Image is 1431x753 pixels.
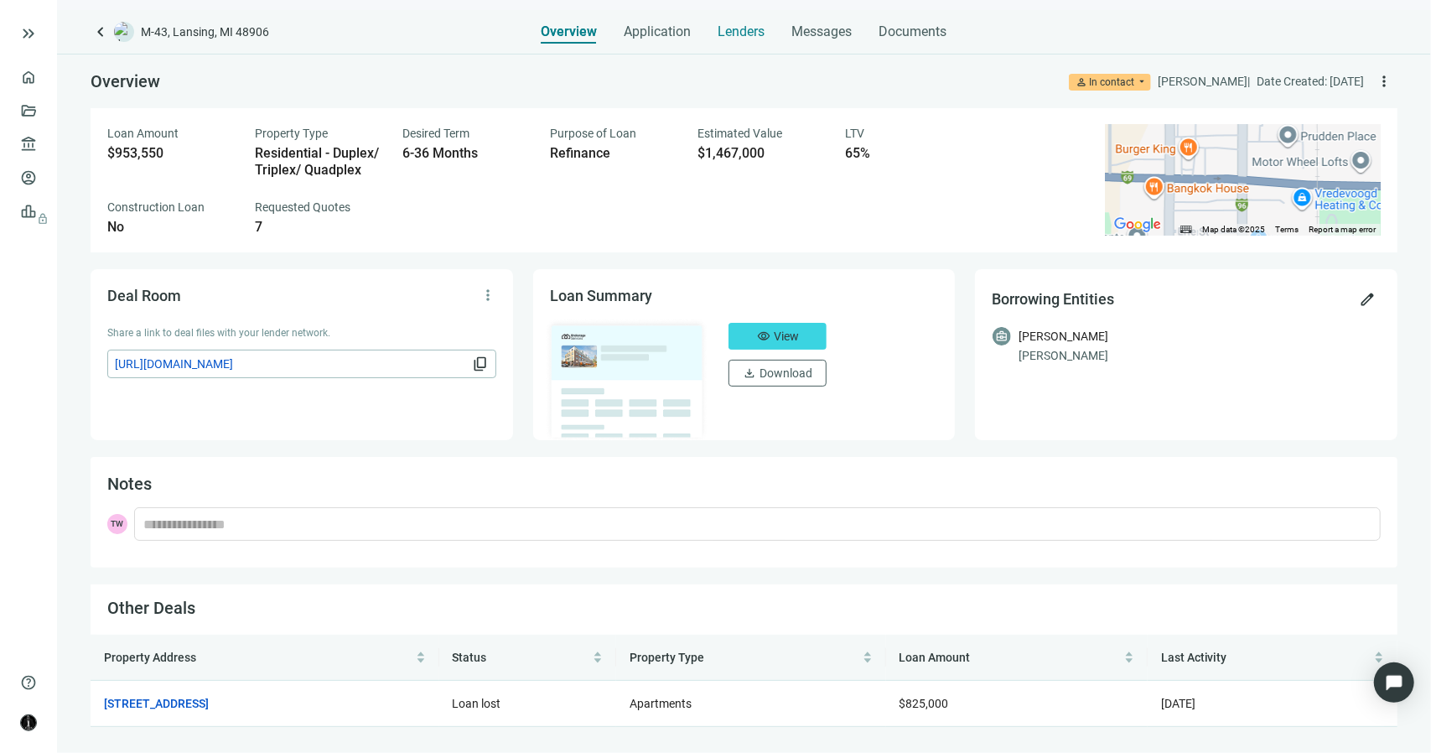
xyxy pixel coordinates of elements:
[992,290,1114,308] span: Borrowing Entities
[1180,224,1192,236] button: Keyboard shortcuts
[107,127,179,140] span: Loan Amount
[1089,74,1134,91] div: In contact
[91,71,160,91] span: Overview
[1110,214,1165,236] img: Google
[107,219,235,236] div: No
[453,651,487,664] span: Status
[542,23,598,40] span: Overview
[255,219,382,236] div: 7
[107,474,152,494] span: Notes
[141,23,269,40] span: M-43, Lansing, MI 48906
[1019,346,1381,365] div: [PERSON_NAME]
[104,694,209,713] a: [STREET_ADDRESS]
[900,697,949,710] span: $825,000
[255,145,382,179] div: Residential - Duplex/ Triplex/ Quadplex
[879,23,947,40] span: Documents
[20,674,37,691] span: help
[472,356,489,372] span: content_copy
[255,200,350,214] span: Requested Quotes
[630,697,692,710] span: Apartments
[550,145,677,162] div: Refinance
[718,23,765,40] span: Lenders
[480,287,496,304] span: more_vert
[1202,225,1265,234] span: Map data ©2025
[760,366,812,380] span: Download
[1257,72,1364,91] div: Date Created: [DATE]
[757,330,770,343] span: visibility
[115,355,469,373] span: [URL][DOMAIN_NAME]
[697,127,782,140] span: Estimated Value
[550,287,652,304] span: Loan Summary
[1371,68,1397,95] button: more_vert
[1275,225,1299,234] a: Terms (opens in new tab)
[845,145,972,162] div: 65%
[1110,214,1165,236] a: Open this area in Google Maps (opens a new window)
[550,127,636,140] span: Purpose of Loan
[630,651,704,664] span: Property Type
[91,22,111,42] a: keyboard_arrow_left
[1161,651,1227,664] span: Last Activity
[1309,225,1376,234] a: Report a map error
[474,282,501,309] button: more_vert
[255,127,328,140] span: Property Type
[1019,327,1108,345] div: [PERSON_NAME]
[107,514,127,534] span: TW
[728,323,827,350] button: visibilityView
[21,715,36,730] img: avatar
[18,23,39,44] button: keyboard_double_arrow_right
[545,318,709,442] img: dealOverviewImg
[1076,76,1087,88] span: person
[1161,697,1195,710] span: [DATE]
[1359,291,1376,308] span: edit
[104,651,196,664] span: Property Address
[792,23,853,39] span: Messages
[774,330,799,343] span: View
[439,681,616,727] td: Loan lost
[845,127,864,140] span: LTV
[743,366,756,380] span: download
[107,598,195,618] span: Other Deals
[107,145,235,162] div: $953,550
[1158,72,1250,91] div: [PERSON_NAME] |
[900,651,971,664] span: Loan Amount
[107,327,330,339] span: Share a link to deal files with your lender network.
[1376,73,1392,90] span: more_vert
[107,287,181,304] span: Deal Room
[697,145,825,162] div: $1,467,000
[625,23,692,40] span: Application
[1354,286,1381,313] button: edit
[728,360,827,387] button: downloadDownload
[114,22,134,42] img: deal-logo
[402,127,469,140] span: Desired Term
[107,200,205,214] span: Construction Loan
[1374,662,1414,703] div: Open Intercom Messenger
[402,145,530,162] div: 6-36 Months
